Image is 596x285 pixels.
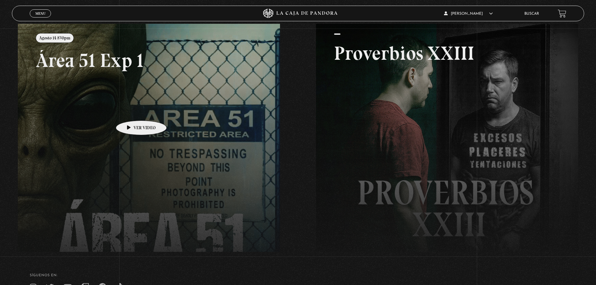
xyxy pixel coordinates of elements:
span: Menu [35,12,46,15]
span: [PERSON_NAME] [444,12,493,16]
h4: SÍguenos en: [30,274,566,277]
a: View your shopping cart [558,9,566,18]
span: Cerrar [33,17,48,21]
a: Buscar [524,12,539,16]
